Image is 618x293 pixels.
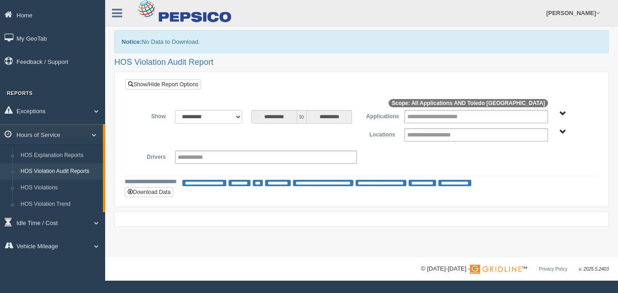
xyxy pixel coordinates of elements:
[114,30,609,53] div: No Data to Download.
[16,180,103,196] a: HOS Violations
[16,147,103,164] a: HOS Explanation Reports
[579,267,609,272] span: v. 2025.5.2403
[16,163,103,180] a: HOS Violation Audit Reports
[362,128,400,139] label: Locations
[125,79,201,89] a: Show/Hide Report Options
[297,110,306,124] span: to
[470,265,522,274] img: Gridline
[421,264,609,274] div: © [DATE]-[DATE] - ™
[114,58,609,67] h2: HOS Violation Audit Report
[539,267,567,272] a: Privacy Policy
[132,110,170,121] label: Show
[389,99,548,107] span: Scope: All Applications AND Toledo [GEOGRAPHIC_DATA]
[16,196,103,213] a: HOS Violation Trend
[122,38,142,45] b: Notice:
[125,187,173,197] button: Download Data
[362,110,400,121] label: Applications
[132,151,170,162] label: Drivers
